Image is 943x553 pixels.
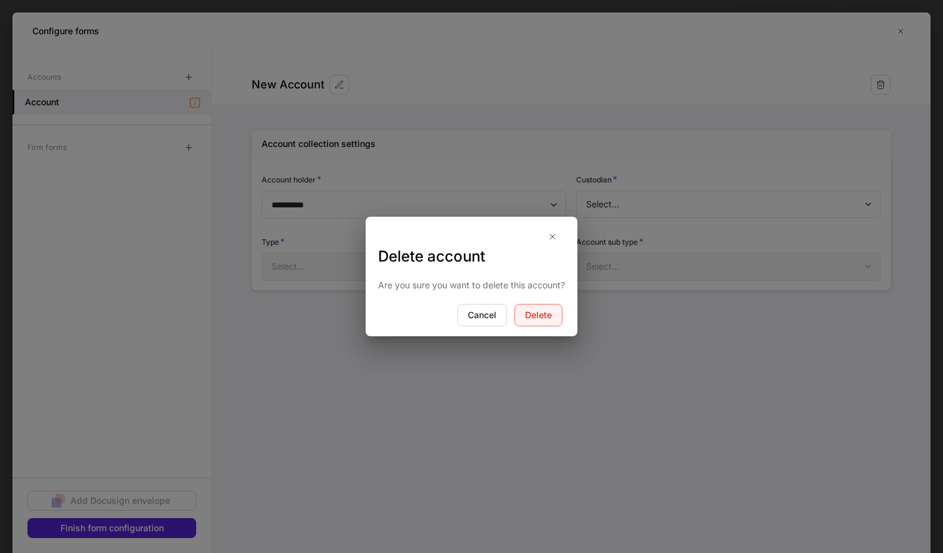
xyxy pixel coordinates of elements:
[457,304,507,326] button: Cancel
[514,304,562,326] button: Delete
[378,247,565,267] h3: Delete account
[525,309,552,321] div: Delete
[378,279,565,291] p: Are you sure you want to delete this account?
[468,309,496,321] div: Cancel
